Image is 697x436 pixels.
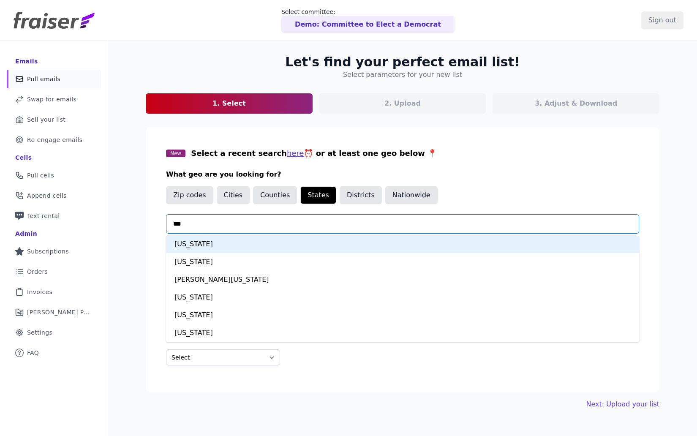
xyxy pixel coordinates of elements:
h4: Select parameters for your new list [343,70,462,80]
span: Orders [27,267,48,276]
button: Districts [340,186,382,204]
a: FAQ [7,343,101,362]
a: Select committee: Demo: Committee to Elect a Democrat [281,8,455,33]
button: Cities [217,186,250,204]
a: Pull cells [7,166,101,185]
span: Pull emails [27,75,60,83]
span: Text rental [27,212,60,220]
a: Orders [7,262,101,281]
button: here [287,147,304,159]
button: Counties [253,186,297,204]
input: Sign out [641,11,683,29]
h2: Let's find your perfect email list! [285,54,520,70]
span: Sell your list [27,115,65,124]
div: [US_STATE] [166,306,639,324]
p: Demo: Committee to Elect a Democrat [295,19,441,30]
span: Invoices [27,288,52,296]
span: New [166,150,185,157]
button: States [300,186,336,204]
h3: What geo are you looking for? [166,169,639,180]
a: Invoices [7,283,101,301]
a: Re-engage emails [7,131,101,149]
span: Select a recent search ⏰ or at least one geo below 📍 [191,149,437,158]
span: Pull cells [27,171,54,180]
a: Text rental [7,207,101,225]
a: Pull emails [7,70,101,88]
div: Admin [15,229,37,238]
div: Emails [15,57,38,65]
button: Next: Upload your list [586,399,659,409]
span: Re-engage emails [27,136,82,144]
div: [US_STATE] [166,324,639,342]
a: Settings [7,323,101,342]
span: Swap for emails [27,95,76,104]
span: Settings [27,328,52,337]
button: Nationwide [385,186,438,204]
p: 1. Select [212,98,246,109]
div: [PERSON_NAME][US_STATE] [166,271,639,289]
a: 1. Select [146,93,313,114]
a: Swap for emails [7,90,101,109]
span: [PERSON_NAME] Performance [27,308,91,316]
button: Zip codes [166,186,213,204]
span: FAQ [27,349,39,357]
p: Type & select your states [166,235,639,245]
span: Subscriptions [27,247,69,256]
div: [US_STATE] [166,253,639,271]
div: Cells [15,153,32,162]
p: Select committee: [281,8,455,16]
a: Subscriptions [7,242,101,261]
span: Append cells [27,191,67,200]
a: [PERSON_NAME] Performance [7,303,101,322]
p: 3. Adjust & Download [535,98,617,109]
p: 2. Upload [384,98,421,109]
a: Append cells [7,186,101,205]
a: Sell your list [7,110,101,129]
div: [US_STATE] [166,289,639,306]
img: Fraiser Logo [14,12,95,29]
div: [US_STATE] [166,235,639,253]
